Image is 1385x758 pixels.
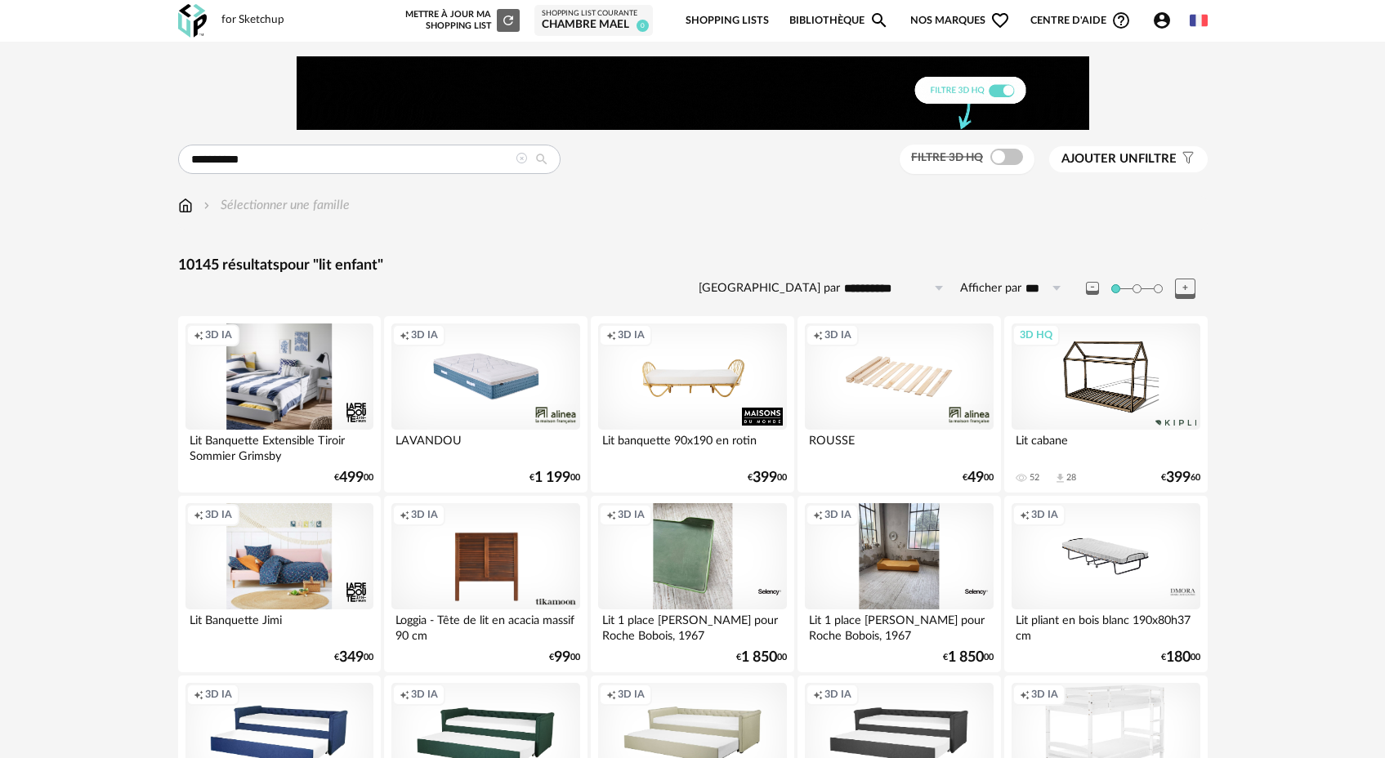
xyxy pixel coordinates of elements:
[1030,11,1131,30] span: Centre d'aideHelp Circle Outline icon
[339,472,364,484] span: 499
[948,652,984,663] span: 1 850
[194,688,203,701] span: Creation icon
[748,472,787,484] div: € 00
[943,652,994,663] div: € 00
[591,316,793,493] a: Creation icon 3D IA Lit banquette 90x190 en rotin €39900
[194,508,203,521] span: Creation icon
[618,688,645,701] span: 3D IA
[178,4,207,38] img: OXP
[178,196,193,215] img: svg+xml;base64,PHN2ZyB3aWR0aD0iMTYiIGhlaWdodD0iMTciIHZpZXdCb3g9IjAgMCAxNiAxNyIgZmlsbD0ibm9uZSIgeG...
[805,430,993,462] div: ROUSSE
[384,496,587,672] a: Creation icon 3D IA Loggia - Tête de lit en acacia massif 90 cm €9900
[400,508,409,521] span: Creation icon
[1161,472,1200,484] div: € 60
[736,652,787,663] div: € 00
[1030,472,1039,484] div: 52
[1020,508,1030,521] span: Creation icon
[967,472,984,484] span: 49
[205,508,232,521] span: 3D IA
[824,508,851,521] span: 3D IA
[606,688,616,701] span: Creation icon
[339,652,364,663] span: 349
[400,688,409,701] span: Creation icon
[990,11,1010,30] span: Heart Outline icon
[542,18,646,33] div: chambre Mael
[960,281,1021,297] label: Afficher par
[869,11,889,30] span: Magnify icon
[542,9,646,19] div: Shopping List courante
[534,472,570,484] span: 1 199
[1020,688,1030,701] span: Creation icon
[1012,609,1200,642] div: Lit pliant en bois blanc 190x80h37 cm
[1061,151,1177,167] span: filtre
[1031,688,1058,701] span: 3D IA
[1066,472,1076,484] div: 28
[618,328,645,341] span: 3D IA
[618,508,645,521] span: 3D IA
[411,508,438,521] span: 3D IA
[279,258,383,273] span: pour "lit enfant"
[789,2,889,40] a: BibliothèqueMagnify icon
[402,9,520,32] div: Mettre à jour ma Shopping List
[194,328,203,341] span: Creation icon
[391,430,579,462] div: LAVANDOU
[334,472,373,484] div: € 00
[813,328,823,341] span: Creation icon
[297,56,1089,130] img: FILTRE%20HQ%20NEW_V1%20(4).gif
[606,328,616,341] span: Creation icon
[529,472,580,484] div: € 00
[205,328,232,341] span: 3D IA
[221,13,284,28] div: for Sketchup
[1177,151,1195,167] span: Filter icon
[1049,146,1208,172] button: Ajouter unfiltre Filter icon
[1152,11,1179,30] span: Account Circle icon
[741,652,777,663] span: 1 850
[1161,652,1200,663] div: € 00
[797,496,1000,672] a: Creation icon 3D IA Lit 1 place [PERSON_NAME] pour Roche Bobois, 1967 €1 85000
[554,652,570,663] span: 99
[1190,11,1208,29] img: fr
[686,2,769,40] a: Shopping Lists
[598,609,786,642] div: Lit 1 place [PERSON_NAME] pour Roche Bobois, 1967
[1031,508,1058,521] span: 3D IA
[205,688,232,701] span: 3D IA
[411,328,438,341] span: 3D IA
[178,256,1208,275] div: 10145 résultats
[910,2,1010,40] span: Nos marques
[797,316,1000,493] a: Creation icon 3D IA ROUSSE €4900
[1004,496,1207,672] a: Creation icon 3D IA Lit pliant en bois blanc 190x80h37 cm €18000
[753,472,777,484] span: 399
[542,9,646,33] a: Shopping List courante chambre Mael 0
[384,316,587,493] a: Creation icon 3D IA LAVANDOU €1 19900
[1061,153,1138,165] span: Ajouter un
[185,609,373,642] div: Lit Banquette Jimi
[391,609,579,642] div: Loggia - Tête de lit en acacia massif 90 cm
[591,496,793,672] a: Creation icon 3D IA Lit 1 place [PERSON_NAME] pour Roche Bobois, 1967 €1 85000
[963,472,994,484] div: € 00
[1111,11,1131,30] span: Help Circle Outline icon
[200,196,213,215] img: svg+xml;base64,PHN2ZyB3aWR0aD0iMTYiIGhlaWdodD0iMTYiIHZpZXdCb3g9IjAgMCAxNiAxNiIgZmlsbD0ibm9uZSIgeG...
[598,430,786,462] div: Lit banquette 90x190 en rotin
[1004,316,1207,493] a: 3D HQ Lit cabane 52 Download icon 28 €39960
[178,316,381,493] a: Creation icon 3D IA Lit Banquette Extensible Tiroir Sommier Grimsby €49900
[824,328,851,341] span: 3D IA
[1054,472,1066,484] span: Download icon
[501,16,516,25] span: Refresh icon
[334,652,373,663] div: € 00
[699,281,840,297] label: [GEOGRAPHIC_DATA] par
[549,652,580,663] div: € 00
[1012,324,1060,346] div: 3D HQ
[1166,472,1191,484] span: 399
[1012,430,1200,462] div: Lit cabane
[805,609,993,642] div: Lit 1 place [PERSON_NAME] pour Roche Bobois, 1967
[200,196,350,215] div: Sélectionner une famille
[813,688,823,701] span: Creation icon
[637,20,649,32] span: 0
[400,328,409,341] span: Creation icon
[411,688,438,701] span: 3D IA
[1166,652,1191,663] span: 180
[185,430,373,462] div: Lit Banquette Extensible Tiroir Sommier Grimsby
[911,152,983,163] span: Filtre 3D HQ
[824,688,851,701] span: 3D IA
[606,508,616,521] span: Creation icon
